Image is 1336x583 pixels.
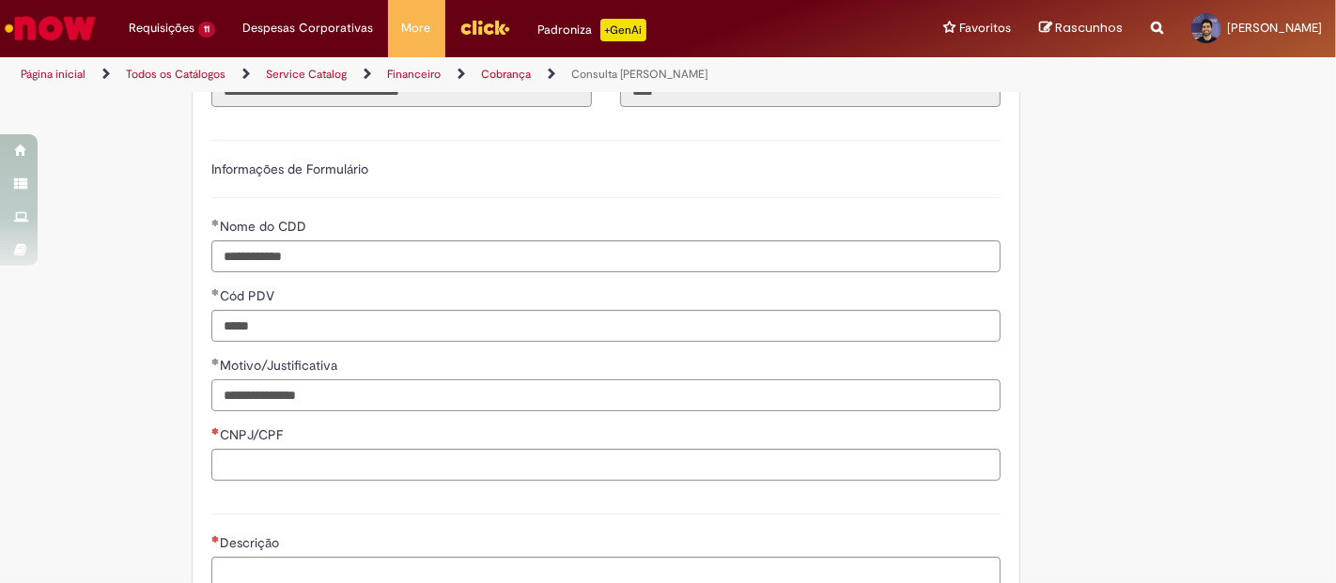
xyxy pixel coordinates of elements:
[600,19,646,41] p: +GenAi
[220,426,287,443] span: CNPJ/CPF
[211,535,220,543] span: Necessários
[2,9,99,47] img: ServiceNow
[211,288,220,296] span: Obrigatório Preenchido
[129,19,194,38] span: Requisições
[211,427,220,435] span: Necessários
[21,67,85,82] a: Página inicial
[1227,20,1322,36] span: [PERSON_NAME]
[211,240,1001,272] input: Nome do CDD
[220,218,310,235] span: Nome do CDD
[220,287,278,304] span: Cód PDV
[481,67,531,82] a: Cobrança
[387,67,441,82] a: Financeiro
[211,358,220,365] span: Obrigatório Preenchido
[538,19,646,41] div: Padroniza
[220,357,341,374] span: Motivo/Justificativa
[211,449,1001,481] input: CNPJ/CPF
[620,75,1001,107] input: Código da Unidade
[266,67,347,82] a: Service Catalog
[220,534,283,551] span: Descrição
[459,13,510,41] img: click_logo_yellow_360x200.png
[402,19,431,38] span: More
[211,219,220,226] span: Obrigatório Preenchido
[211,310,1001,342] input: Cód PDV
[1039,20,1123,38] a: Rascunhos
[571,67,707,82] a: Consulta [PERSON_NAME]
[211,75,592,107] input: Título
[198,22,215,38] span: 11
[1055,19,1123,37] span: Rascunhos
[959,19,1011,38] span: Favoritos
[243,19,374,38] span: Despesas Corporativas
[211,379,1001,411] input: Motivo/Justificativa
[126,67,225,82] a: Todos os Catálogos
[14,57,877,92] ul: Trilhas de página
[211,161,368,177] label: Informações de Formulário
